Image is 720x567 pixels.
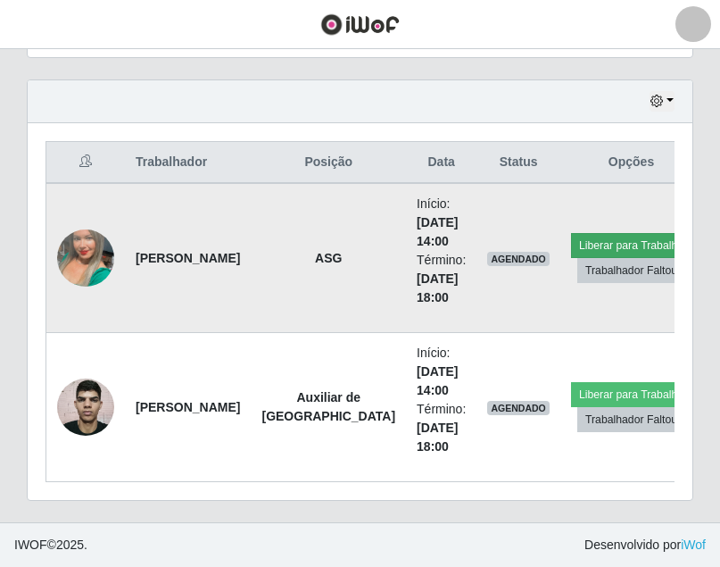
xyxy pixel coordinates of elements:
[487,401,550,415] span: AGENDADO
[476,142,560,184] th: Status
[14,536,87,554] span: © 2025 .
[417,195,466,251] li: Início:
[417,364,458,397] time: [DATE] 14:00
[417,251,466,307] li: Término:
[417,421,458,454] time: [DATE] 18:00
[560,142,703,184] th: Opções
[14,538,47,552] span: IWOF
[251,142,406,184] th: Posição
[136,251,240,265] strong: [PERSON_NAME]
[136,400,240,414] strong: [PERSON_NAME]
[577,258,685,283] button: Trabalhador Faltou
[320,13,400,36] img: CoreUI Logo
[417,344,466,400] li: Início:
[487,252,550,266] span: AGENDADO
[417,400,466,456] li: Término:
[571,382,691,407] button: Liberar para Trabalho
[681,538,706,552] a: iWof
[125,142,251,184] th: Trabalhador
[417,271,458,304] time: [DATE] 18:00
[417,215,458,248] time: [DATE] 14:00
[577,407,685,432] button: Trabalhador Faltou
[57,369,114,446] img: 1750990639445.jpeg
[571,233,691,258] button: Liberar para Trabalho
[584,536,706,554] span: Desenvolvido por
[315,251,342,265] strong: ASG
[57,207,114,309] img: 1684607735548.jpeg
[406,142,476,184] th: Data
[261,390,395,423] strong: Auxiliar de [GEOGRAPHIC_DATA]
